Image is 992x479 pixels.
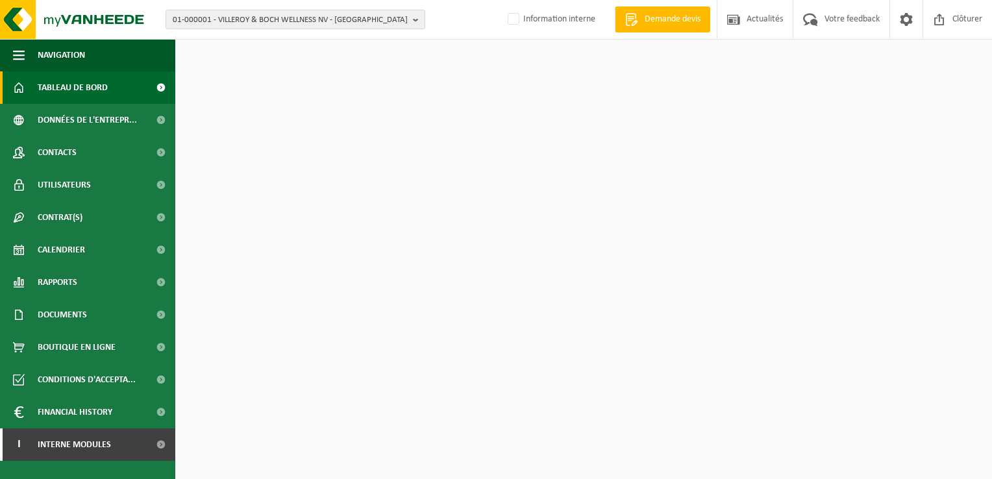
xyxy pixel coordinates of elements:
a: Demande devis [615,6,710,32]
span: Utilisateurs [38,169,91,201]
span: Documents [38,299,87,331]
span: Financial History [38,396,112,428]
span: Données de l'entrepr... [38,104,137,136]
span: Demande devis [641,13,704,26]
span: Conditions d'accepta... [38,363,136,396]
span: Interne modules [38,428,111,461]
span: I [13,428,25,461]
span: Navigation [38,39,85,71]
span: Contrat(s) [38,201,82,234]
button: 01-000001 - VILLEROY & BOCH WELLNESS NV - [GEOGRAPHIC_DATA] [166,10,425,29]
span: Boutique en ligne [38,331,116,363]
span: Tableau de bord [38,71,108,104]
span: Contacts [38,136,77,169]
span: Rapports [38,266,77,299]
span: Calendrier [38,234,85,266]
span: 01-000001 - VILLEROY & BOCH WELLNESS NV - [GEOGRAPHIC_DATA] [173,10,408,30]
label: Information interne [505,10,595,29]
